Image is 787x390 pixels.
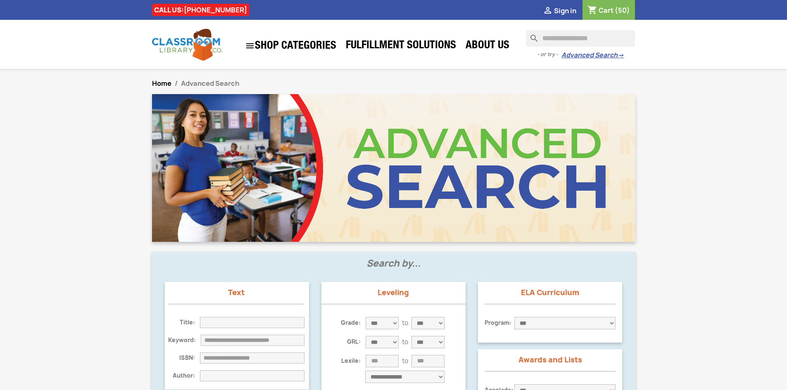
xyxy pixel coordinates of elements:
i:  [245,41,255,51]
h6: GRL: [336,338,366,345]
a: Shopping cart link containing 50 product(s) [587,6,630,15]
a: Home [152,79,171,88]
a: SHOP CATEGORIES [241,37,340,55]
i: search [526,30,536,40]
a: About Us [461,38,514,54]
p: Text [168,288,305,297]
span: (50) [615,6,630,15]
h6: ISBN: [168,355,200,362]
span: Cart [599,6,613,15]
a: Advanced Search→ [561,51,624,59]
h6: Author: [168,372,200,379]
img: CLC_Advanced_Search.jpg [152,94,635,242]
h6: Program: [485,319,514,326]
input: Search [526,30,635,47]
h6: Title: [168,319,200,326]
p: to [402,338,408,346]
h1: Search by... [159,258,629,278]
img: Classroom Library Company [152,29,222,61]
span: Advanced Search [181,79,239,88]
div: CALL US: [152,4,249,16]
p: to [402,357,408,365]
p: ELA Curriculum [485,288,616,297]
p: Leveling [321,288,466,297]
h6: Grade: [336,319,366,326]
span: → [618,51,624,59]
p: Awards and Lists [485,356,616,364]
i:  [543,6,553,16]
span: Sign in [554,6,576,15]
a: Fulfillment Solutions [342,38,460,54]
p: to [402,319,408,327]
a:  Sign in [543,6,576,15]
span: - or try - [537,50,561,59]
i: shopping_cart [587,6,597,16]
a: [PHONE_NUMBER] [184,5,247,14]
h6: Lexile: [336,357,366,364]
h6: Keyword: [168,337,201,344]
